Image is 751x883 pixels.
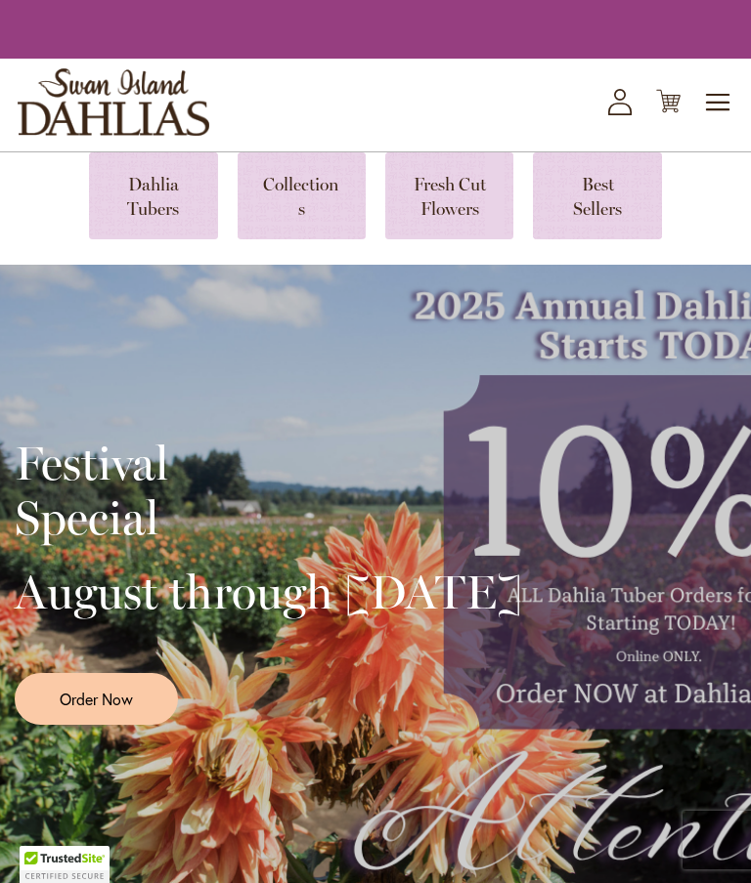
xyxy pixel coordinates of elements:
[15,436,522,545] h2: Festival Special
[15,673,178,725] a: Order Now
[18,68,209,136] a: store logo
[15,565,522,619] h2: August through [DATE]
[60,688,133,710] span: Order Now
